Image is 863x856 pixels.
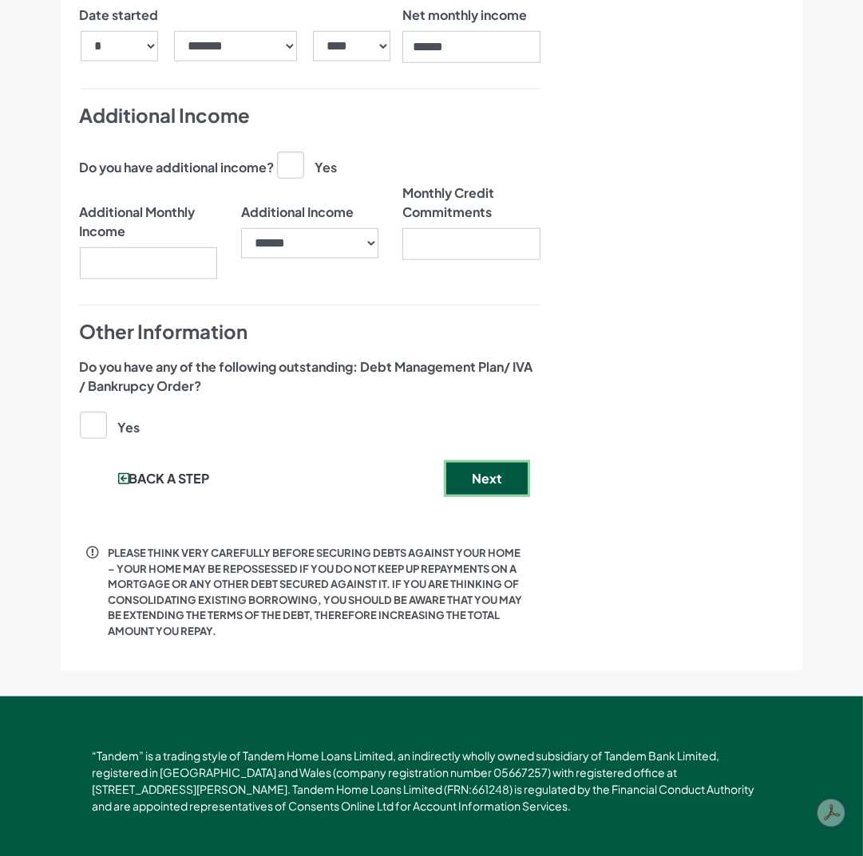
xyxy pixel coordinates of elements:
[80,102,540,129] h4: Additional Income
[241,183,354,222] label: Additional Income
[93,748,771,815] p: “Tandem” is a trading style of Tandem Home Loans Limited, an indirectly wholly owned subsidiary o...
[80,183,217,241] label: Additional Monthly Income
[109,546,528,639] p: PLEASE THINK VERY CAREFULLY BEFORE SECURING DEBTS AGAINST YOUR HOME – YOUR HOME MAY BE REPOSSESSE...
[93,463,236,495] button: Back a step
[80,158,275,177] label: Do you have additional income?
[446,463,528,495] button: Next
[402,6,527,25] label: Net monthly income
[80,357,540,396] label: Do you have any of the following outstanding: Debt Management Plan/ IVA / Bankrupcy Order?
[80,6,159,25] label: Date started
[277,152,338,177] label: Yes
[80,412,141,437] label: Yes
[402,183,540,222] label: Monthly Credit Commitments
[80,318,540,345] h4: Other Information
